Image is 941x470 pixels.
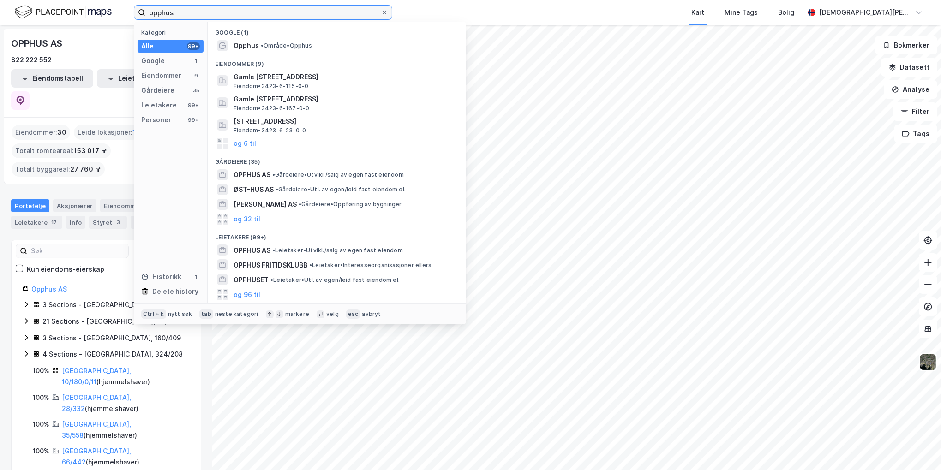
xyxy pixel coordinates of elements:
[192,87,200,94] div: 35
[15,4,112,20] img: logo.f888ab2527a4732fd821a326f86c7f29.svg
[819,7,911,18] div: [DEMOGRAPHIC_DATA][PERSON_NAME]
[62,419,190,441] div: ( hjemmelshaver )
[11,36,64,51] div: OPPHUS AS
[234,245,270,256] span: OPPHUS AS
[208,22,466,38] div: Google (1)
[276,186,278,193] span: •
[62,420,131,439] a: [GEOGRAPHIC_DATA], 35/558
[11,199,49,212] div: Portefølje
[234,138,256,149] button: og 6 til
[11,216,62,229] div: Leietakere
[131,216,198,229] div: Transaksjoner
[132,127,136,138] span: 1
[199,309,213,319] div: tab
[272,247,275,254] span: •
[62,365,190,387] div: ( hjemmelshaver )
[141,114,171,125] div: Personer
[187,101,200,109] div: 99+
[62,367,131,386] a: [GEOGRAPHIC_DATA], 10/180/0/11
[42,299,177,310] div: 3 Sections - [GEOGRAPHIC_DATA], 35/508
[270,276,273,283] span: •
[97,69,179,88] button: Leietakertabell
[33,365,49,376] div: 100%
[326,310,339,318] div: velg
[272,247,403,254] span: Leietaker • Utvikl./salg av egen fast eiendom
[234,105,309,112] span: Eiendom • 3423-6-167-0-0
[74,125,139,140] div: Leide lokasjoner :
[192,72,200,79] div: 9
[42,349,183,360] div: 4 Sections - [GEOGRAPHIC_DATA], 324/208
[346,309,360,319] div: esc
[27,264,104,275] div: Kun eiendoms-eierskap
[234,184,274,195] span: ØST-HUS AS
[208,53,466,70] div: Eiendommer (9)
[31,285,67,293] a: Opphus AS
[42,333,181,344] div: 3 Sections - [GEOGRAPHIC_DATA], 160/409
[89,216,127,229] div: Styret
[234,40,259,51] span: Opphus
[362,310,381,318] div: avbryt
[62,392,190,414] div: ( hjemmelshaver )
[141,271,181,282] div: Historikk
[234,169,270,180] span: OPPHUS AS
[192,57,200,65] div: 1
[168,310,192,318] div: nytt søk
[187,116,200,124] div: 99+
[272,171,275,178] span: •
[33,419,49,430] div: 100%
[299,201,402,208] span: Gårdeiere • Oppføring av bygninger
[192,273,200,280] div: 1
[208,151,466,167] div: Gårdeiere (35)
[272,171,404,178] span: Gårdeiere • Utvikl./salg av egen fast eiendom
[919,353,937,371] img: 9k=
[208,226,466,243] div: Leietakere (99+)
[270,276,400,284] span: Leietaker • Utl. av egen/leid fast eiendom el.
[884,80,937,99] button: Analyse
[141,29,204,36] div: Kategori
[875,36,937,54] button: Bokmerker
[141,85,174,96] div: Gårdeiere
[141,100,177,111] div: Leietakere
[261,42,264,49] span: •
[27,244,128,258] input: Søk
[895,426,941,470] iframe: Chat Widget
[62,393,131,412] a: [GEOGRAPHIC_DATA], 28/332
[152,286,198,297] div: Delete history
[57,127,66,138] span: 30
[208,302,466,318] div: Personer (99+)
[141,309,166,319] div: Ctrl + k
[691,7,704,18] div: Kart
[11,69,93,88] button: Eiendomstabell
[66,216,85,229] div: Info
[70,164,101,175] span: 27 760 ㎡
[285,310,309,318] div: markere
[145,6,381,19] input: Søk på adresse, matrikkel, gårdeiere, leietakere eller personer
[234,94,455,105] span: Gamle [STREET_ADDRESS]
[42,316,180,327] div: 21 Sections - [GEOGRAPHIC_DATA], 65/225
[215,310,258,318] div: neste kategori
[11,54,52,65] div: 822 222 552
[894,125,937,143] button: Tags
[234,289,260,300] button: og 96 til
[778,7,794,18] div: Bolig
[62,447,131,466] a: [GEOGRAPHIC_DATA], 66/442
[141,70,181,81] div: Eiendommer
[234,274,269,286] span: OPPHUSET
[234,71,455,83] span: Gamle [STREET_ADDRESS]
[187,42,200,50] div: 99+
[234,260,307,271] span: OPPHUS FRITIDSKLUBB
[33,446,49,457] div: 100%
[62,446,190,468] div: ( hjemmelshaver )
[893,102,937,121] button: Filter
[261,42,312,49] span: Område • Opphus
[141,41,154,52] div: Alle
[276,186,406,193] span: Gårdeiere • Utl. av egen/leid fast eiendom el.
[53,199,96,212] div: Aksjonærer
[49,218,59,227] div: 17
[12,143,111,158] div: Totalt tomteareal :
[234,199,297,210] span: [PERSON_NAME] AS
[100,199,158,212] div: Eiendommer
[141,55,165,66] div: Google
[12,162,105,177] div: Totalt byggareal :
